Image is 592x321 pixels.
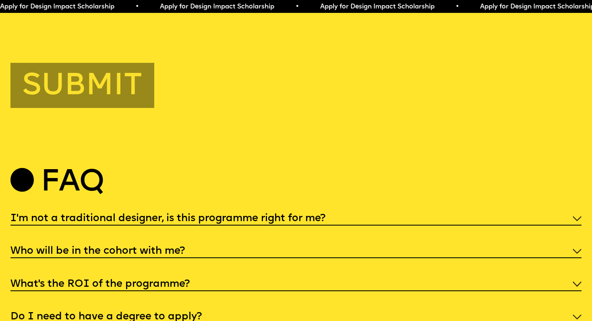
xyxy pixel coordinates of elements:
[41,170,104,196] h2: Faq
[295,4,299,10] span: •
[455,4,459,10] span: •
[10,247,185,255] h5: Who will be in the cohort with me?
[10,215,325,223] h5: I'm not a traditional designer, is this programme right for me?
[10,63,155,108] button: Submit
[135,4,139,10] span: •
[10,280,190,288] h5: What’s the ROI of the programme?
[10,313,202,321] h5: Do I need to have a degree to apply?
[10,11,133,42] iframe: reCAPTCHA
